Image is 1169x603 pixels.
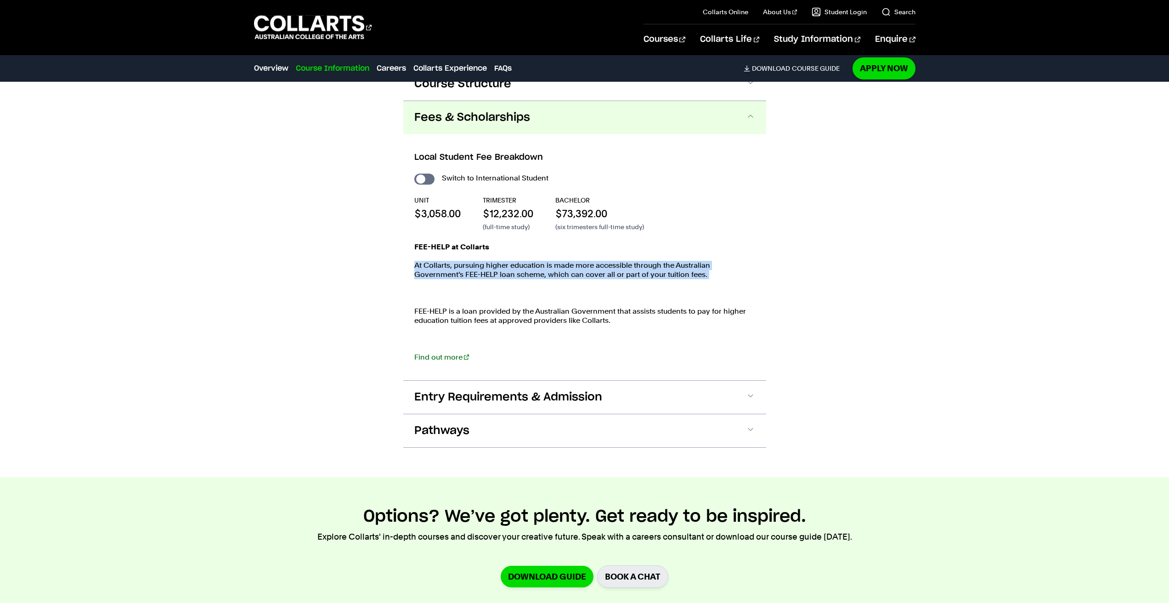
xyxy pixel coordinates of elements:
span: Entry Requirements & Admission [414,390,602,405]
p: BACHELOR [555,196,644,205]
span: Pathways [414,423,469,438]
span: Download [752,64,790,73]
p: FEE-HELP is a loan provided by the Australian Government that assists students to pay for higher ... [414,307,755,325]
button: Course Structure [403,68,766,101]
button: Entry Requirements & Admission [403,381,766,414]
a: About Us [763,7,797,17]
a: DownloadCourse Guide [744,64,847,73]
a: Course Information [296,63,369,74]
div: Fees & Scholarships [403,134,766,380]
p: At Collarts, pursuing higher education is made more accessible through the Australian Government’... [414,261,755,279]
a: Collarts Life [700,24,759,55]
label: Switch to International Student [442,172,548,185]
button: Fees & Scholarships [403,101,766,134]
a: Enquire [875,24,915,55]
p: (six trimesters full-time study) [555,222,644,231]
a: BOOK A CHAT [597,565,668,588]
a: Careers [377,63,406,74]
a: Find out more [414,353,469,361]
p: $3,058.00 [414,207,461,220]
a: Student Login [812,7,867,17]
p: TRIMESTER [483,196,533,205]
a: Courses [644,24,685,55]
a: Apply Now [853,57,915,79]
p: Explore Collarts' in-depth courses and discover your creative future. Speak with a careers consul... [317,530,852,543]
strong: FEE-HELP at Collarts [414,242,489,251]
a: Overview [254,63,288,74]
p: $12,232.00 [483,207,533,220]
span: Fees & Scholarships [414,110,530,125]
p: UNIT [414,196,461,205]
p: (full-time study) [483,222,533,231]
a: Search [881,7,915,17]
span: Course Structure [414,77,511,91]
button: Pathways [403,414,766,447]
p: $73,392.00 [555,207,644,220]
h2: Options? We’ve got plenty. Get ready to be inspired. [363,507,806,527]
a: Download Guide [501,566,593,587]
div: Go to homepage [254,14,372,40]
a: FAQs [494,63,512,74]
a: Collarts Experience [413,63,487,74]
a: Collarts Online [703,7,748,17]
a: Study Information [774,24,860,55]
h3: Local Student Fee Breakdown [414,152,755,163]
